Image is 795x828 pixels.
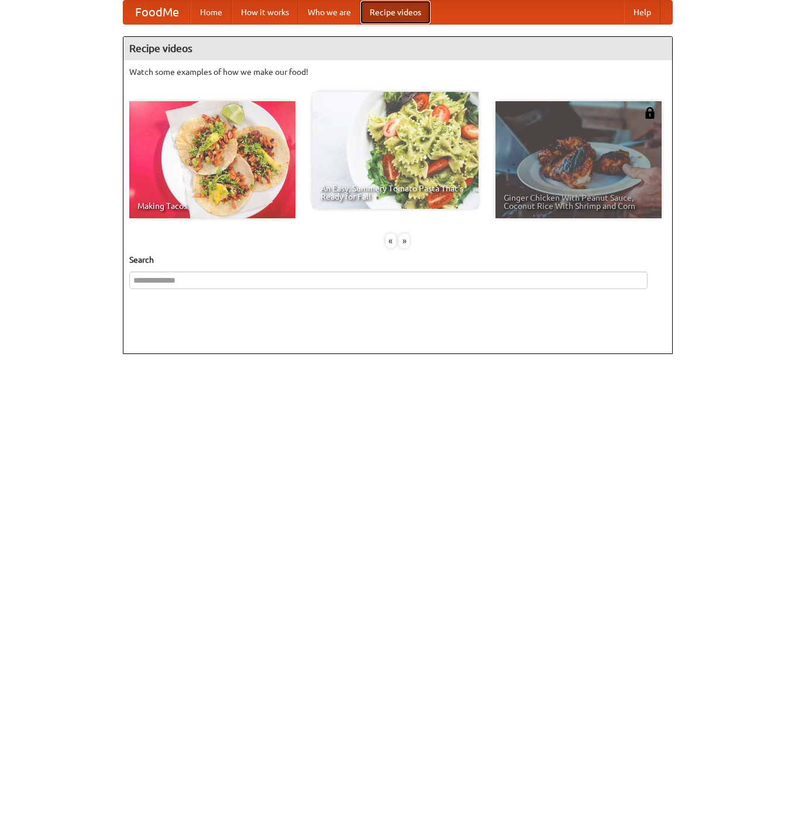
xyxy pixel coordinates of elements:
div: « [386,233,396,248]
div: » [399,233,409,248]
h4: Recipe videos [123,37,672,60]
img: 483408.png [644,107,656,119]
a: An Easy, Summery Tomato Pasta That's Ready for Fall [312,92,479,209]
a: FoodMe [123,1,191,24]
a: How it works [232,1,298,24]
a: Recipe videos [360,1,431,24]
a: Making Tacos [129,101,295,218]
span: Making Tacos [137,202,287,210]
p: Watch some examples of how we make our food! [129,66,666,78]
a: Who we are [298,1,360,24]
h5: Search [129,254,666,266]
a: Help [624,1,660,24]
a: Home [191,1,232,24]
span: An Easy, Summery Tomato Pasta That's Ready for Fall [321,184,470,201]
